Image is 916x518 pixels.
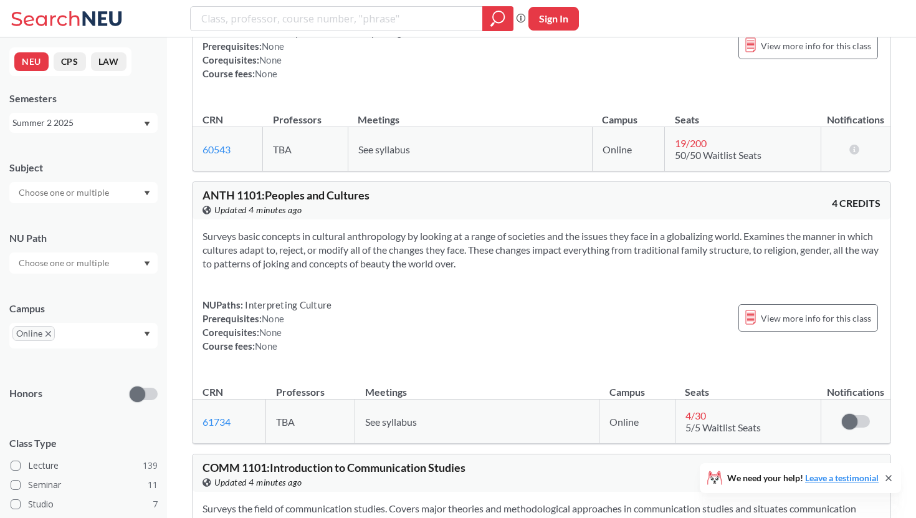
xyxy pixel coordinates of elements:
span: None [262,41,284,52]
span: ANTH 1101 : Peoples and Cultures [203,188,370,202]
span: None [259,54,282,65]
span: Updated 4 minutes ago [214,476,302,489]
div: magnifying glass [482,6,513,31]
div: Dropdown arrow [9,182,158,203]
span: See syllabus [365,416,417,428]
span: None [259,327,282,338]
span: 7 [153,497,158,511]
label: Lecture [11,458,158,474]
div: CRN [203,385,223,399]
span: Class Type [9,436,158,450]
div: CRN [203,113,223,127]
td: TBA [266,400,355,444]
th: Seats [665,100,821,127]
svg: Dropdown arrow [144,332,150,337]
span: View more info for this class [761,38,871,54]
button: LAW [91,52,126,71]
span: None [262,313,284,324]
input: Class, professor, course number, "phrase" [200,8,474,29]
span: We need your help! [727,474,879,482]
span: Updated 4 minutes ago [214,203,302,217]
th: Seats [675,373,821,400]
button: CPS [54,52,86,71]
svg: X to remove pill [45,331,51,337]
th: Meetings [355,373,599,400]
div: Dropdown arrow [9,252,158,274]
td: Online [592,127,664,171]
th: Campus [592,100,664,127]
th: Notifications [821,373,890,400]
span: 19 / 200 [675,137,707,149]
span: None [255,340,277,352]
span: 139 [143,459,158,472]
td: TBA [263,127,348,171]
div: Semesters [9,92,158,105]
input: Choose one or multiple [12,185,117,200]
button: Sign In [528,7,579,31]
div: Campus [9,302,158,315]
th: Professors [263,100,348,127]
th: Campus [599,373,675,400]
label: Seminar [11,477,158,493]
label: Studio [11,496,158,512]
span: COMM 1101 : Introduction to Communication Studies [203,461,465,474]
div: Subject [9,161,158,175]
div: Summer 2 2025 [12,116,143,130]
span: 5/5 Waitlist Seats [685,421,761,433]
a: 61734 [203,416,231,428]
span: OnlineX to remove pill [12,326,55,341]
th: Notifications [821,100,890,127]
svg: Dropdown arrow [144,191,150,196]
section: Surveys basic concepts in cultural anthropology by looking at a range of societies and the issues... [203,229,880,271]
svg: Dropdown arrow [144,122,150,127]
svg: magnifying glass [490,10,505,27]
div: Summer 2 2025Dropdown arrow [9,113,158,133]
div: NUPaths: Prerequisites: Corequisites: Course fees: [203,298,332,353]
svg: Dropdown arrow [144,261,150,266]
p: Honors [9,386,42,401]
th: Professors [266,373,355,400]
span: 4 CREDITS [832,196,880,210]
div: OnlineX to remove pillDropdown arrow [9,323,158,348]
button: NEU [14,52,49,71]
span: 50/50 Waitlist Seats [675,149,761,161]
div: NU Path [9,231,158,245]
span: 11 [148,478,158,492]
input: Choose one or multiple [12,256,117,271]
span: View more info for this class [761,310,871,326]
th: Meetings [348,100,592,127]
span: None [255,68,277,79]
span: 4 / 30 [685,410,706,421]
td: Online [599,400,675,444]
span: Interpreting Culture [243,299,332,310]
div: NUPaths: Prerequisites: Corequisites: Course fees: [203,26,436,80]
a: Leave a testimonial [805,472,879,483]
span: See syllabus [358,143,410,155]
a: 60543 [203,143,231,155]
